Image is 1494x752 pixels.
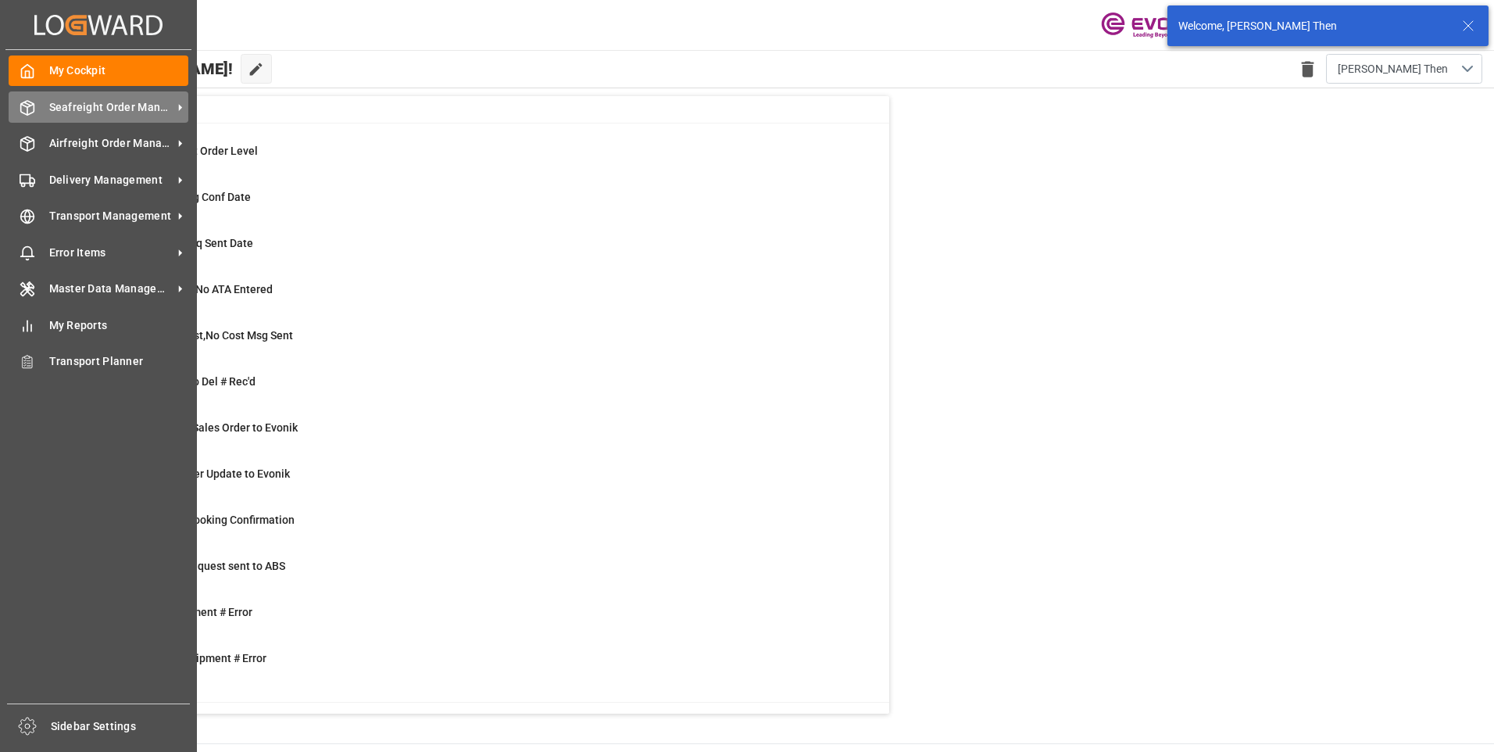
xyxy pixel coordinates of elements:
span: Delivery Management [49,172,173,188]
span: My Cockpit [49,63,189,79]
a: 2TU : Pre-Leg Shipment # ErrorTransport Unit [80,650,870,683]
a: 36ABS: No Init Bkg Conf DateShipment [80,189,870,222]
span: ABS: Missing Booking Confirmation [120,514,295,526]
span: [PERSON_NAME] Then [1338,61,1448,77]
span: Master Data Management [49,281,173,297]
div: Welcome, [PERSON_NAME] Then [1178,18,1447,34]
a: 14ETA > 10 Days , No ATA EnteredShipment [80,281,870,314]
a: Transport Planner [9,346,188,377]
span: Transport Planner [49,353,189,370]
span: Error Sales Order Update to Evonik [120,467,290,480]
span: Transport Management [49,208,173,224]
span: Sidebar Settings [51,718,191,735]
button: open menu [1326,54,1482,84]
a: 0Error on Initial Sales Order to EvonikShipment [80,420,870,453]
span: Hello [PERSON_NAME]! [65,54,233,84]
a: My Cockpit [9,56,188,86]
span: Pending Bkg Request sent to ABS [120,560,285,572]
a: 4Main-Leg Shipment # ErrorShipment [80,604,870,637]
span: Error on Initial Sales Order to Evonik [120,421,298,434]
span: My Reports [49,317,189,334]
a: My Reports [9,310,188,340]
a: 23ABS: Missing Booking ConfirmationShipment [80,512,870,545]
img: Evonik-brand-mark-Deep-Purple-RGB.jpeg_1700498283.jpeg [1101,12,1203,39]
a: 0Error Sales Order Update to EvonikShipment [80,466,870,499]
span: Seafreight Order Management [49,99,173,116]
a: 5ETD < 3 Days,No Del # Rec'dShipment [80,374,870,406]
span: Error Items [49,245,173,261]
a: 25ETD>3 Days Past,No Cost Msg SentShipment [80,328,870,360]
span: Airfreight Order Management [49,135,173,152]
span: ETD>3 Days Past,No Cost Msg Sent [120,329,293,342]
a: 4ABS: No Bkg Req Sent DateShipment [80,235,870,268]
a: 0MOT Missing at Order LevelSales Order-IVPO [80,143,870,176]
a: 0Pending Bkg Request sent to ABSShipment [80,558,870,591]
